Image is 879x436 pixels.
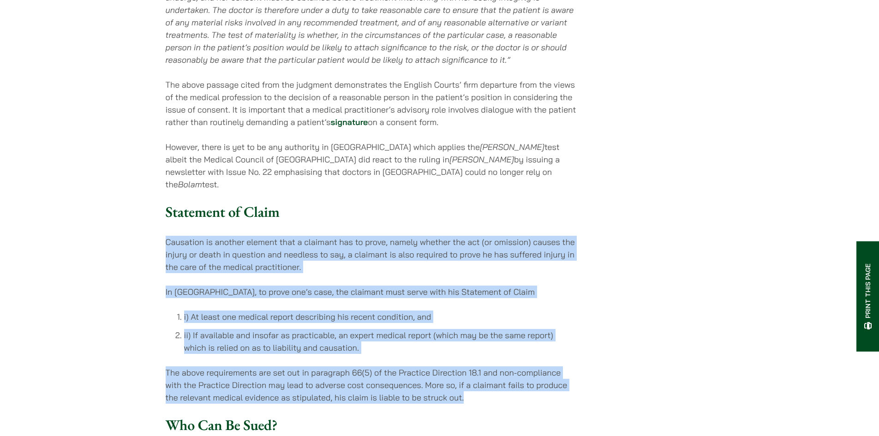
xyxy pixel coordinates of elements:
[330,117,368,127] a: signature
[184,329,577,354] li: ii) If available and insofar as practicable, an expert medical report (which may be the same repo...
[166,236,577,273] p: Causation is another element that a claimant has to prove, namely whether the act (or omission) c...
[166,203,577,221] h3: Statement of Claim
[184,311,577,323] li: i) At least one medical report describing his recent condition, and
[166,415,278,435] strong: Who Can Be Sued?
[166,141,577,191] p: However, there is yet to be any authority in [GEOGRAPHIC_DATA] which applies the test albeit the ...
[166,286,577,298] p: In [GEOGRAPHIC_DATA], to prove one’s case, the claimant must serve with his Statement of Claim
[166,78,577,128] p: The above passage cited from the judgment demonstrates the English Courts’ firm departure from th...
[480,142,544,152] em: [PERSON_NAME]
[449,154,514,165] em: [PERSON_NAME]
[166,366,577,404] p: The above requirements are set out in paragraph 66(5) of the Practice Direction 18.1 and non-comp...
[178,179,202,190] em: Bolam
